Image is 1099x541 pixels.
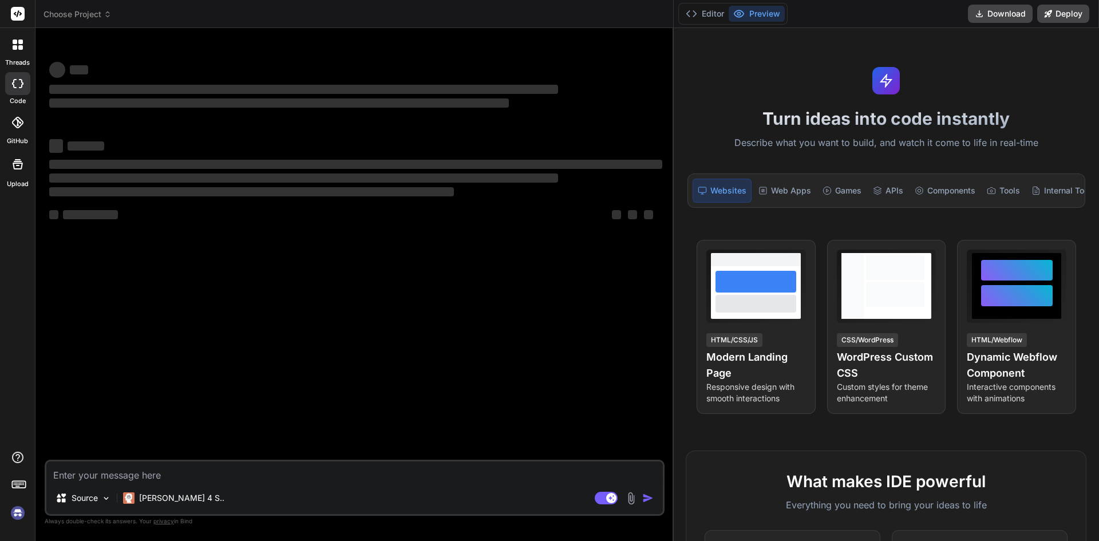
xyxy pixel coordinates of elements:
[49,160,662,169] span: ‌
[693,179,752,203] div: Websites
[706,381,806,404] p: Responsive design with smooth interactions
[101,493,111,503] img: Pick Models
[49,62,65,78] span: ‌
[72,492,98,504] p: Source
[49,85,558,94] span: ‌
[10,96,26,106] label: code
[705,498,1068,512] p: Everything you need to bring your ideas to life
[754,179,816,203] div: Web Apps
[681,6,729,22] button: Editor
[705,469,1068,493] h2: What makes IDE powerful
[837,333,898,347] div: CSS/WordPress
[49,187,454,196] span: ‌
[49,210,58,219] span: ‌
[5,58,30,68] label: threads
[982,179,1025,203] div: Tools
[1037,5,1089,23] button: Deploy
[49,139,63,153] span: ‌
[1013,250,1062,261] span: View Prompt
[63,210,118,219] span: ‌
[68,141,104,151] span: ‌
[70,65,88,74] span: ‌
[644,210,653,219] span: ‌
[968,5,1033,23] button: Download
[967,381,1066,404] p: Interactive components with animations
[752,250,801,261] span: View Prompt
[624,492,638,505] img: attachment
[153,518,174,524] span: privacy
[123,492,135,504] img: Claude 4 Sonnet
[706,333,762,347] div: HTML/CSS/JS
[628,210,637,219] span: ‌
[8,503,27,523] img: signin
[910,179,980,203] div: Components
[868,179,908,203] div: APIs
[681,108,1092,129] h1: Turn ideas into code instantly
[967,333,1027,347] div: HTML/Webflow
[49,98,509,108] span: ‌
[681,136,1092,151] p: Describe what you want to build, and watch it come to life in real-time
[49,173,558,183] span: ‌
[612,210,621,219] span: ‌
[44,9,112,20] span: Choose Project
[139,492,224,504] p: [PERSON_NAME] 4 S..
[7,179,29,189] label: Upload
[45,516,665,527] p: Always double-check its answers. Your in Bind
[882,250,931,261] span: View Prompt
[837,381,936,404] p: Custom styles for theme enhancement
[818,179,866,203] div: Games
[729,6,785,22] button: Preview
[837,349,936,381] h4: WordPress Custom CSS
[7,136,28,146] label: GitHub
[967,349,1066,381] h4: Dynamic Webflow Component
[706,349,806,381] h4: Modern Landing Page
[642,492,654,504] img: icon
